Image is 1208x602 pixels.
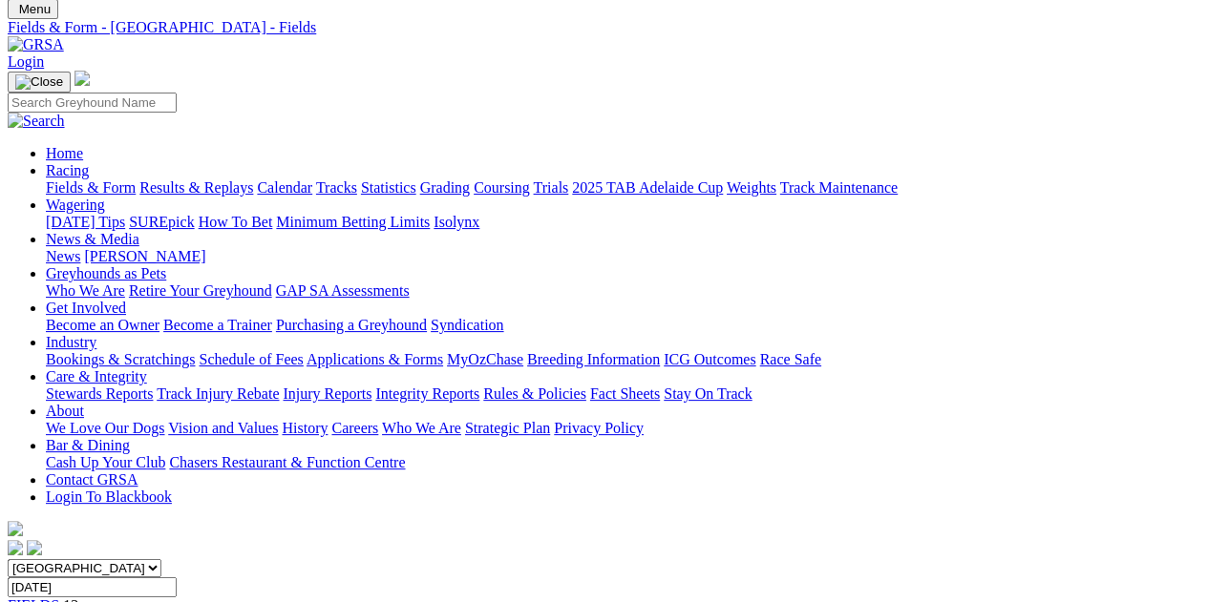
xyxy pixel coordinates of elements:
div: Wagering [46,214,1200,231]
a: Login [8,53,44,70]
a: Syndication [431,317,503,333]
a: Greyhounds as Pets [46,265,166,281]
a: Coursing [474,179,530,196]
a: We Love Our Dogs [46,420,164,436]
a: Chasers Restaurant & Function Centre [169,454,405,470]
a: Stay On Track [664,385,752,402]
a: Integrity Reports [375,385,479,402]
div: Care & Integrity [46,385,1200,403]
img: Close [15,74,63,90]
a: Who We Are [382,420,461,436]
a: Become an Owner [46,317,159,333]
div: Bar & Dining [46,454,1200,471]
a: Injury Reports [283,385,371,402]
a: Contact GRSA [46,471,138,488]
a: Isolynx [434,214,479,230]
a: ICG Outcomes [664,351,755,367]
a: Get Involved [46,300,126,316]
span: Menu [19,2,51,16]
a: How To Bet [199,214,273,230]
a: Grading [420,179,470,196]
div: Racing [46,179,1200,197]
a: Fields & Form - [GEOGRAPHIC_DATA] - Fields [8,19,1200,36]
img: Search [8,113,65,130]
img: facebook.svg [8,540,23,555]
a: Stewards Reports [46,385,153,402]
a: Fields & Form [46,179,136,196]
a: News [46,248,80,264]
a: Cash Up Your Club [46,454,165,470]
a: History [282,420,328,436]
a: Statistics [361,179,416,196]
a: Wagering [46,197,105,213]
input: Search [8,93,177,113]
a: Retire Your Greyhound [129,282,272,299]
a: Breeding Information [527,351,660,367]
img: twitter.svg [27,540,42,555]
a: Schedule of Fees [199,351,303,367]
a: Tracks [316,179,357,196]
a: Rules & Policies [483,385,586,402]
a: GAP SA Assessments [276,282,410,299]
img: logo-grsa-white.png [74,71,90,86]
a: Track Injury Rebate [157,385,279,402]
a: Applications & Forms [307,351,443,367]
div: About [46,420,1200,437]
a: Privacy Policy [554,420,644,436]
a: Racing [46,162,89,178]
a: Weights [727,179,776,196]
a: Home [46,145,83,161]
a: Strategic Plan [465,420,550,436]
button: Toggle navigation [8,72,71,93]
a: SUREpick [129,214,194,230]
a: Bar & Dining [46,437,130,453]
a: Login To Blackbook [46,488,172,505]
a: Vision and Values [168,420,278,436]
img: logo-grsa-white.png [8,521,23,536]
a: About [46,403,84,419]
a: Track Maintenance [780,179,898,196]
a: Become a Trainer [163,317,272,333]
a: 2025 TAB Adelaide Cup [572,179,723,196]
div: Greyhounds as Pets [46,282,1200,300]
a: Calendar [257,179,312,196]
a: Race Safe [759,351,820,367]
a: [PERSON_NAME] [84,248,205,264]
a: Bookings & Scratchings [46,351,195,367]
a: Minimum Betting Limits [276,214,430,230]
a: [DATE] Tips [46,214,125,230]
a: MyOzChase [447,351,523,367]
a: Purchasing a Greyhound [276,317,427,333]
a: News & Media [46,231,139,247]
a: Results & Replays [139,179,253,196]
a: Industry [46,334,96,350]
a: Care & Integrity [46,368,147,384]
div: Industry [46,351,1200,368]
a: Fact Sheets [590,385,660,402]
input: Select date [8,577,177,597]
a: Who We Are [46,282,125,299]
a: Careers [331,420,378,436]
div: News & Media [46,248,1200,265]
a: Trials [533,179,568,196]
img: GRSA [8,36,64,53]
div: Get Involved [46,317,1200,334]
